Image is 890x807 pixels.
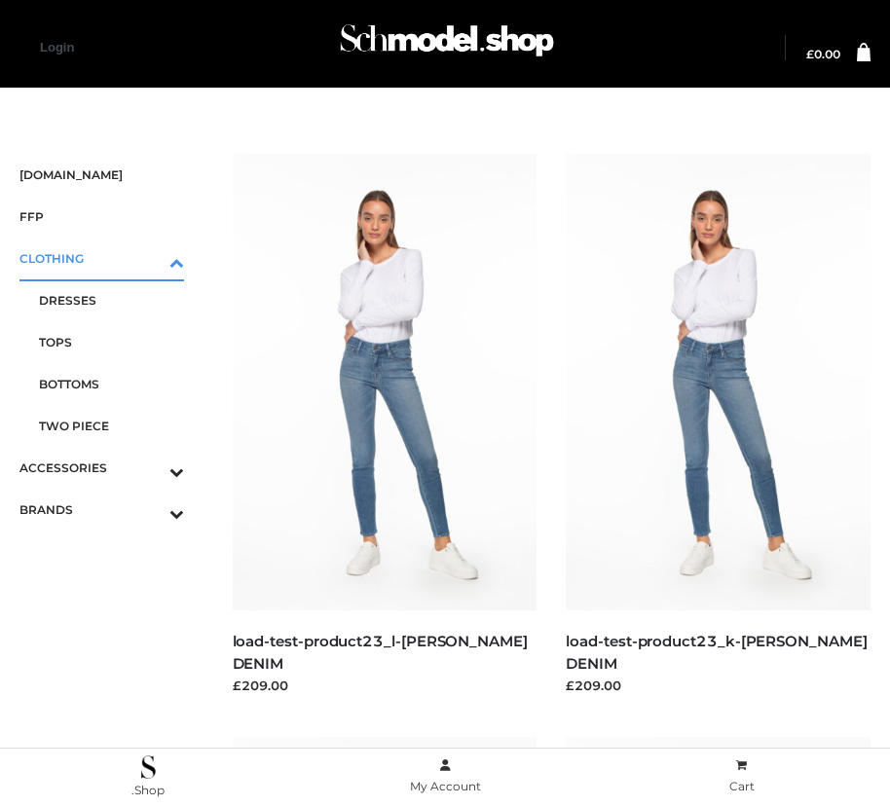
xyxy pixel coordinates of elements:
span: TOPS [39,331,184,353]
span: .Shop [131,783,165,797]
span: My Account [410,779,481,793]
a: BOTTOMS [39,363,184,405]
span: ACCESSORIES [19,457,184,479]
span: FFP [19,205,184,228]
span: BOTTOMS [39,373,184,395]
img: Schmodel Admin 964 [335,11,559,80]
a: TWO PIECE [39,405,184,447]
a: BRANDSToggle Submenu [19,489,184,531]
a: load-test-product23_l-[PERSON_NAME] DENIM [233,632,528,673]
div: £209.00 [233,676,538,695]
a: My Account [297,754,594,798]
a: load-test-product23_k-[PERSON_NAME] DENIM [566,632,867,673]
span: DRESSES [39,289,184,312]
span: £ [806,47,814,61]
a: Login [40,40,74,55]
img: .Shop [141,755,156,779]
button: Toggle Submenu [116,489,184,531]
a: ACCESSORIESToggle Submenu [19,447,184,489]
a: TOPS [39,321,184,363]
span: TWO PIECE [39,415,184,437]
a: Schmodel Admin 964 [331,17,559,80]
span: BRANDS [19,498,184,521]
bdi: 0.00 [806,47,840,61]
button: Toggle Submenu [116,447,184,489]
span: Cart [729,779,755,793]
a: £0.00 [806,49,840,60]
a: DRESSES [39,279,184,321]
a: CLOTHINGToggle Submenu [19,238,184,279]
span: CLOTHING [19,247,184,270]
a: FFP [19,196,184,238]
a: [DOMAIN_NAME] [19,154,184,196]
a: Cart [593,754,890,798]
button: Toggle Submenu [116,238,184,279]
span: [DOMAIN_NAME] [19,164,184,186]
div: £209.00 [566,676,871,695]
